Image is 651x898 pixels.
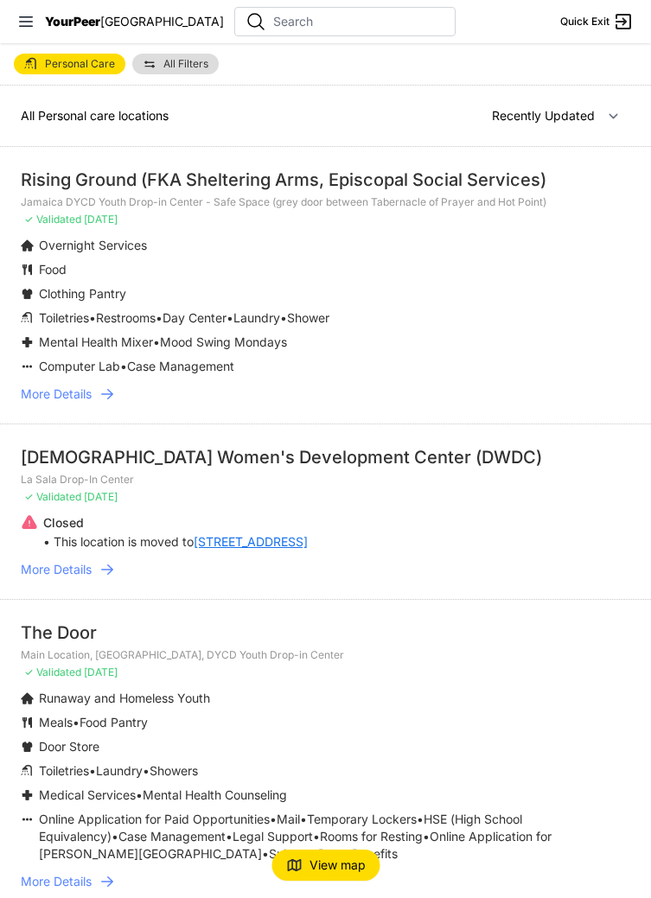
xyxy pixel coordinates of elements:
[80,715,148,729] span: Food Pantry
[43,533,308,551] p: • This location is moved to
[227,310,233,325] span: •
[163,59,208,69] span: All Filters
[45,59,115,69] span: Personal Care
[21,873,630,890] a: More Details
[24,666,81,678] span: ✓ Validated
[45,14,100,29] span: YourPeer
[163,310,227,325] span: Day Center
[89,310,96,325] span: •
[39,262,67,277] span: Food
[39,310,89,325] span: Toiletries
[320,829,423,844] span: Rooms for Resting
[39,812,270,826] span: Online Application for Paid Opportunities
[21,561,630,578] a: More Details
[132,54,219,74] a: All Filters
[14,54,125,74] a: Personal Care
[39,359,120,373] span: Computer Lab
[21,873,92,890] span: More Details
[277,812,300,826] span: Mail
[560,15,610,29] span: Quick Exit
[310,857,366,874] span: View map
[300,812,307,826] span: •
[345,846,352,861] span: •
[84,213,118,226] span: [DATE]
[143,763,150,778] span: •
[39,238,147,252] span: Overnight Services
[560,11,634,32] a: Quick Exit
[313,829,320,844] span: •
[89,763,96,778] span: •
[73,715,80,729] span: •
[21,561,92,578] span: More Details
[21,621,630,645] div: The Door
[287,310,329,325] span: Shower
[39,739,99,754] span: Door Store
[21,108,169,123] span: All Personal care locations
[273,13,444,30] input: Search
[39,715,73,729] span: Meals
[84,490,118,503] span: [DATE]
[21,195,630,209] p: Jamaica DYCD Youth Drop-in Center - Safe Space (grey door between Tabernacle of Prayer and Hot Po...
[39,763,89,778] span: Toiletries
[285,857,303,874] img: map-icon.svg
[39,334,153,349] span: Mental Health Mixer
[156,310,163,325] span: •
[136,787,143,802] span: •
[39,787,136,802] span: Medical Services
[45,16,224,27] a: YourPeer[GEOGRAPHIC_DATA]
[194,533,308,551] a: [STREET_ADDRESS]
[153,334,160,349] span: •
[21,385,92,403] span: More Details
[226,829,233,844] span: •
[21,648,630,662] p: Main Location, [GEOGRAPHIC_DATA], DYCD Youth Drop-in Center
[423,829,430,844] span: •
[307,812,417,826] span: Temporary Lockers
[270,812,277,826] span: •
[21,445,630,469] div: [DEMOGRAPHIC_DATA] Women's Development Center (DWDC)
[96,763,143,778] span: Laundry
[24,490,81,503] span: ✓ Validated
[112,829,118,844] span: •
[280,310,287,325] span: •
[100,14,224,29] span: [GEOGRAPHIC_DATA]
[96,310,156,325] span: Restrooms
[271,850,380,881] button: View map
[262,846,269,861] span: •
[39,691,210,705] span: Runaway and Homeless Youth
[118,829,226,844] span: Case Management
[417,812,424,826] span: •
[160,334,287,349] span: Mood Swing Mondays
[24,213,81,226] span: ✓ Validated
[352,846,398,861] span: Benefits
[127,359,234,373] span: Case Management
[233,829,313,844] span: Legal Support
[150,763,198,778] span: Showers
[21,385,630,403] a: More Details
[120,359,127,373] span: •
[39,286,126,301] span: Clothing Pantry
[43,514,308,532] p: Closed
[84,666,118,678] span: [DATE]
[143,787,287,802] span: Mental Health Counseling
[233,310,280,325] span: Laundry
[21,168,630,192] div: Rising Ground (FKA Sheltering Arms, Episcopal Social Services)
[269,846,345,861] span: Subway Pass
[21,473,630,487] p: La Sala Drop-In Center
